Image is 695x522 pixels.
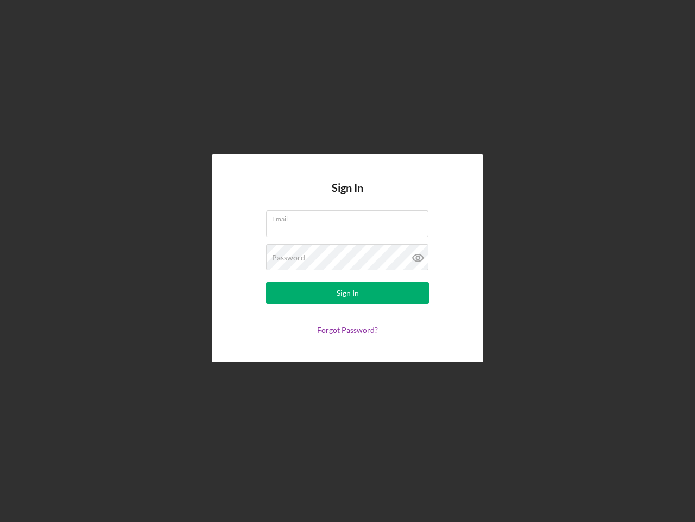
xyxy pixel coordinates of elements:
h4: Sign In [332,182,363,210]
button: Sign In [266,282,429,304]
label: Email [272,211,428,223]
label: Password [272,253,305,262]
a: Forgot Password? [317,325,378,334]
div: Sign In [337,282,359,304]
